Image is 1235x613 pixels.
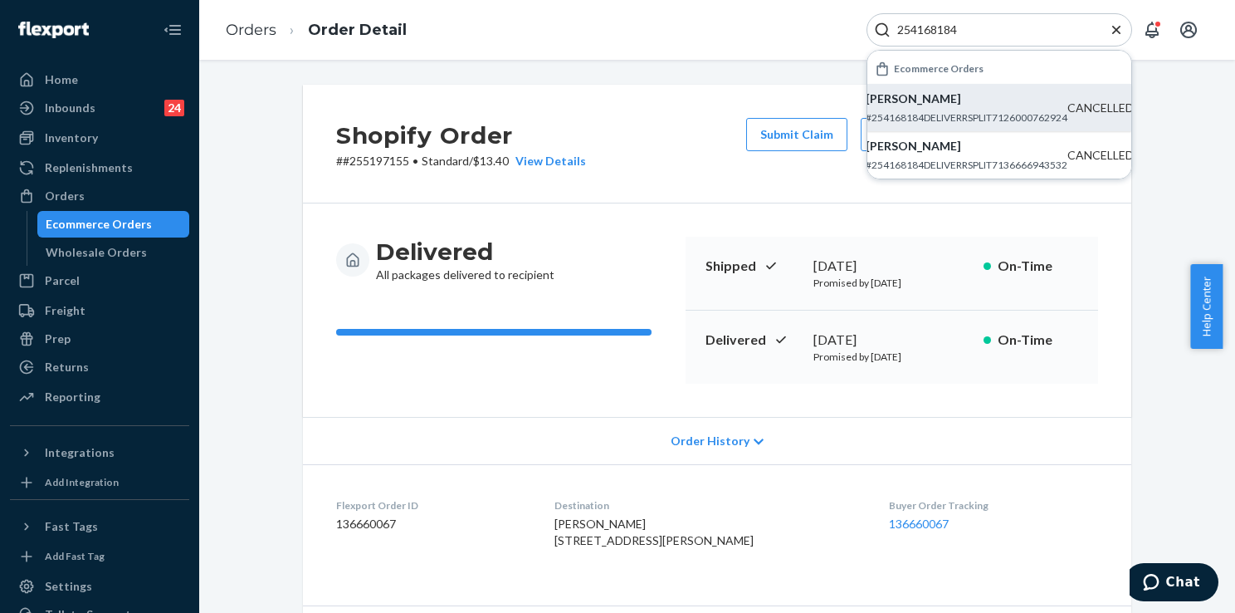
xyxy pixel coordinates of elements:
button: Help Center [1190,264,1223,349]
a: Add Integration [10,473,189,493]
a: Freight [10,297,189,324]
div: Orders [45,188,85,204]
span: • [412,154,418,168]
div: [DATE] [813,257,970,276]
a: Inbounds24 [10,95,189,121]
p: #254168184DELIVERRSPLIT7126000762924 [866,110,1067,125]
div: Integrations [45,444,115,461]
div: Inbounds [45,100,95,116]
p: On-Time [998,257,1078,276]
div: Wholesale Orders [46,244,147,261]
a: Order Detail [308,21,407,39]
p: # #255197155 / $13.40 [336,153,586,169]
dt: Buyer Order Tracking [889,498,1098,512]
span: Order History [671,433,749,449]
button: Fast Tags [10,513,189,540]
div: Settings [45,578,92,595]
button: Create Return [861,118,969,151]
div: Replenishments [45,159,133,176]
img: Flexport logo [18,22,89,38]
button: Close Search [1108,22,1125,39]
div: Reporting [45,389,100,405]
input: Search Input [891,22,1095,38]
div: Freight [45,302,85,319]
div: Add Integration [45,475,119,489]
div: Fast Tags [45,518,98,535]
a: Inventory [10,125,189,151]
div: Prep [45,331,71,347]
a: Prep [10,326,189,352]
div: Add Fast Tag [45,549,105,563]
p: On-Time [998,331,1078,350]
ol: breadcrumbs [212,6,420,55]
div: Inventory [45,130,98,146]
a: Reporting [10,384,189,410]
p: Promised by [DATE] [813,350,970,364]
span: Standard [422,154,469,168]
a: Returns [10,354,189,380]
button: Open notifications [1135,13,1169,47]
a: Home [10,66,189,93]
a: Orders [226,21,276,39]
a: Settings [10,573,189,600]
span: [PERSON_NAME] [STREET_ADDRESS][PERSON_NAME] [554,517,754,547]
h3: Delivered [376,237,554,267]
button: Integrations [10,439,189,466]
a: Replenishments [10,154,189,181]
dt: Destination [554,498,863,512]
a: Ecommerce Orders [37,211,190,238]
p: Promised by [DATE] [813,276,970,290]
p: [PERSON_NAME] [866,138,1067,154]
p: #254168184DELIVERRSPLIT7136666943532 [866,158,1067,172]
div: Returns [45,359,89,375]
dt: Flexport Order ID [336,498,528,512]
div: 24 [164,100,184,116]
a: 136660067 [889,517,949,531]
a: Wholesale Orders [37,239,190,266]
div: [DATE] [813,331,970,350]
p: Delivered [705,331,800,350]
button: Close Navigation [156,13,189,47]
button: Submit Claim [746,118,847,151]
button: Open account menu [1172,13,1205,47]
h6: Ecommerce Orders [894,63,984,74]
a: Add Fast Tag [10,547,189,566]
div: Home [45,71,78,88]
div: Ecommerce Orders [46,216,152,233]
div: Parcel [45,272,80,289]
p: [PERSON_NAME] [866,91,1067,107]
div: CANCELLED [1067,100,1134,116]
div: CANCELLED [1067,147,1134,164]
dd: 136660067 [336,516,528,532]
button: View Details [509,153,586,169]
svg: Search Icon [874,22,891,38]
p: Shipped [705,257,800,276]
h2: Shopify Order [336,118,586,153]
a: Parcel [10,267,189,294]
div: All packages delivered to recipient [376,237,554,283]
a: Orders [10,183,189,209]
iframe: Opens a widget where you can chat to one of our agents [1130,563,1218,605]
